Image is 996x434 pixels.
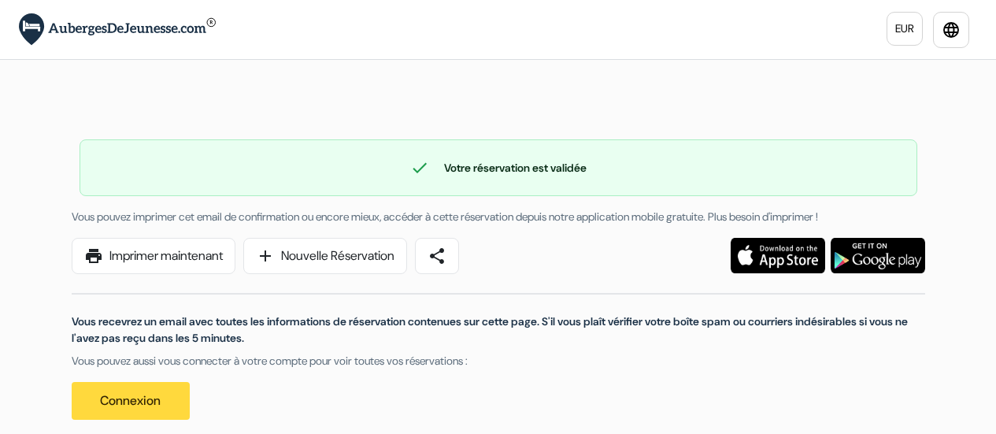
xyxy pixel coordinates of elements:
a: addNouvelle Réservation [243,238,407,274]
span: print [84,247,103,265]
img: AubergesDeJeunesse.com [19,13,216,46]
img: Téléchargez l'application gratuite [731,238,825,273]
a: EUR [887,12,923,46]
span: add [256,247,275,265]
span: check [410,158,429,177]
a: language [933,12,969,48]
p: Vous recevrez un email avec toutes les informations de réservation contenues sur cette page. S'il... [72,313,925,347]
img: Téléchargez l'application gratuite [831,238,925,273]
div: Votre réservation est validée [80,158,916,177]
a: share [415,238,459,274]
span: share [428,247,446,265]
i: language [942,20,961,39]
a: Connexion [72,382,190,420]
span: Vous pouvez imprimer cet email de confirmation ou encore mieux, accéder à cette réservation depui... [72,210,818,224]
a: printImprimer maintenant [72,238,235,274]
p: Vous pouvez aussi vous connecter à votre compte pour voir toutes vos réservations : [72,353,925,369]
